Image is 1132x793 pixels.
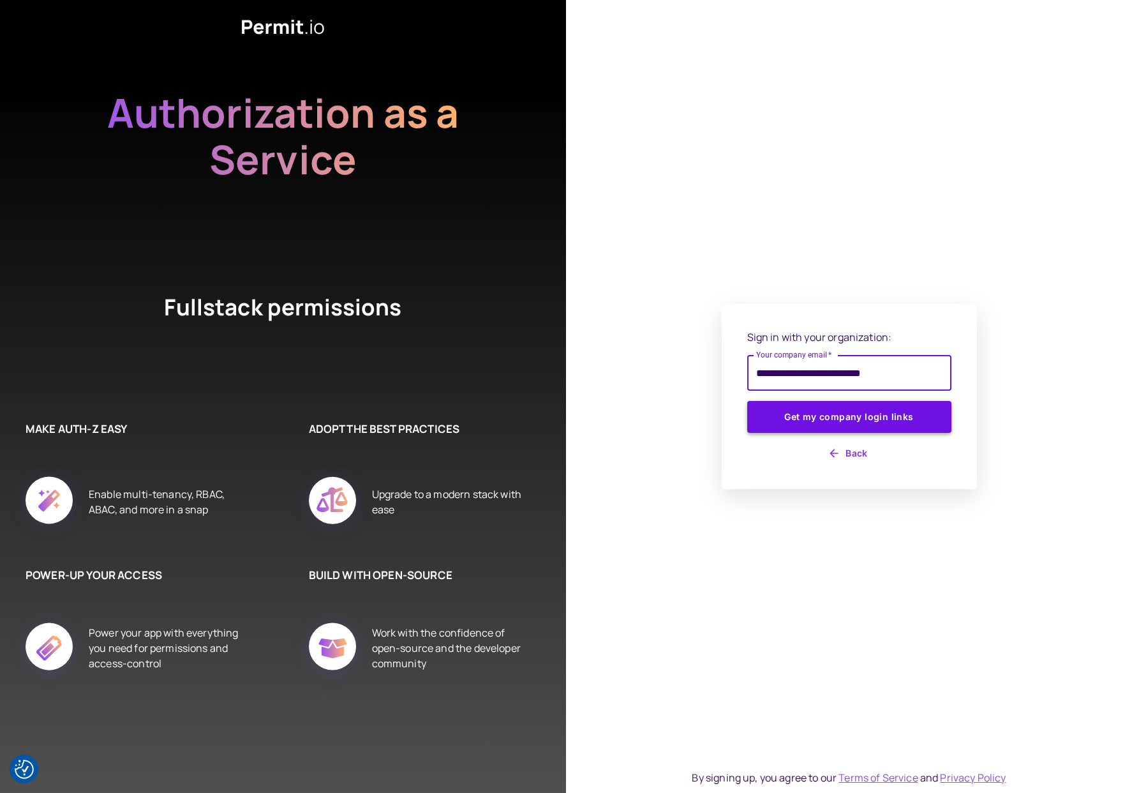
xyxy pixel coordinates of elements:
button: Consent Preferences [15,760,34,779]
a: Terms of Service [838,771,918,785]
div: By signing up, you agree to our and [692,770,1006,785]
div: Work with the confidence of open-source and the developer community [372,608,528,688]
h6: POWER-UP YOUR ACCESS [26,567,245,584]
h6: ADOPT THE BEST PRACTICES [309,421,528,437]
button: Back [747,443,951,464]
h4: Fullstack permissions [117,292,449,370]
div: Power your app with everything you need for permissions and access-control [89,608,245,688]
h2: Authorization as a Service [66,89,500,229]
div: Enable multi-tenancy, RBAC, ABAC, and more in a snap [89,462,245,541]
button: Get my company login links [747,401,951,433]
a: Privacy Policy [940,771,1006,785]
p: Sign in with your organization: [747,329,951,345]
img: Revisit consent button [15,760,34,779]
h6: BUILD WITH OPEN-SOURCE [309,567,528,584]
h6: MAKE AUTH-Z EASY [26,421,245,437]
label: Your company email [756,349,832,360]
div: Upgrade to a modern stack with ease [372,462,528,541]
